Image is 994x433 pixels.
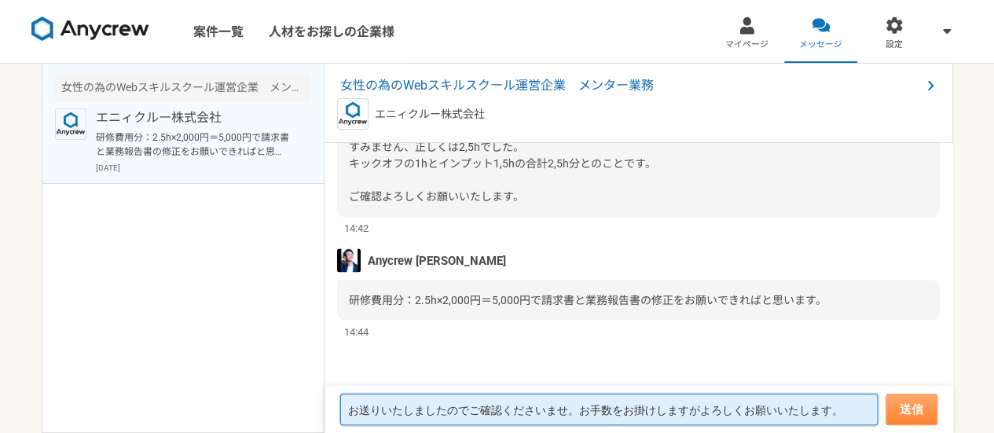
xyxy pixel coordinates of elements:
img: logo_text_blue_01.png [55,108,86,140]
span: 14:42 [344,220,369,235]
span: 女性の為のWebスキルスクール運営企業 メンター業務 [340,76,921,95]
span: 14:44 [344,324,369,339]
img: logo_text_blue_01.png [337,98,369,130]
button: 送信 [886,394,937,425]
span: マイページ [725,39,768,51]
p: エニィクルー株式会社 [96,108,290,127]
img: 8DqYSo04kwAAAAASUVORK5CYII= [31,17,149,42]
textarea: お送りいたしましたのでご確認くださいませ。お手数をお掛けしますがよろしくお願いいたします。 [340,394,878,425]
div: 女性の為のWebスキルスクール運営企業 メンター業務 [55,73,311,102]
span: 研修費用分：2.5h×2,000円＝5,000円で請求書と業務報告書の修正をお願いできればと思います。 [349,293,827,306]
p: エニィクルー株式会社 [375,106,485,123]
span: Anycrew [PERSON_NAME] [368,251,506,269]
span: すみません、正しくは2,5hでした。 キックオフの1hとインプット1,5hの合計2,5h分とのことです。 ご確認よろしくお願いいたします。 [349,141,656,203]
img: S__5267474.jpg [337,248,361,272]
span: 設定 [886,39,903,51]
span: メッセージ [799,39,842,51]
p: 研修費用分：2.5h×2,000円＝5,000円で請求書と業務報告書の修正をお願いできればと思います。 [96,130,290,159]
p: [DATE] [96,162,311,174]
